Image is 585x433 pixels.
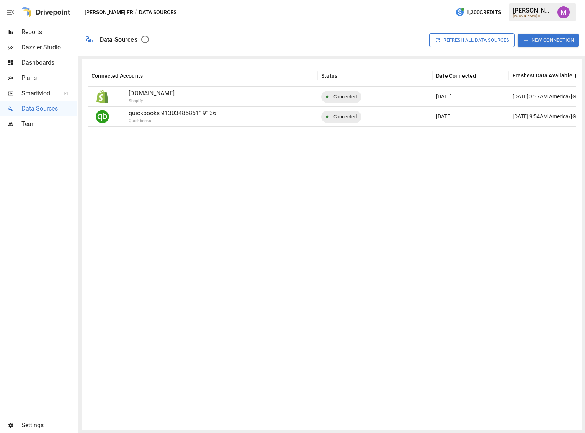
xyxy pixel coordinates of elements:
span: Plans [21,74,77,83]
div: Connected Accounts [92,73,143,79]
div: Date Connected [436,73,476,79]
button: Refresh All Data Sources [429,33,515,47]
div: Aug 21 2025 [432,87,509,106]
button: Sort [338,70,349,81]
button: Sort [144,70,154,81]
button: [PERSON_NAME] FR [85,8,133,17]
span: Connected [329,87,361,106]
span: Reports [21,28,77,37]
div: Aug 21 2025 [432,106,509,126]
span: Dashboards [21,58,77,67]
button: New Connection [518,34,579,46]
div: [PERSON_NAME] FR [513,14,553,18]
span: Freshest Data Available [513,72,572,79]
button: Umer Muhammed [553,2,574,23]
p: Quickbooks [129,118,355,124]
img: Umer Muhammed [557,6,570,18]
img: Shopify Logo [96,90,109,103]
span: Dazzler Studio [21,43,77,52]
span: Connected [329,107,361,126]
p: Shopify [129,98,355,105]
span: Data Sources [21,104,77,113]
span: SmartModel [21,89,55,98]
img: Quickbooks Logo [96,110,109,123]
div: Status [321,73,337,79]
p: quickbooks 9130348586119136 [129,109,314,118]
span: ™ [55,88,60,97]
button: Sort [477,70,487,81]
button: 1,200Credits [452,5,504,20]
span: 1,200 Credits [466,8,501,17]
span: Settings [21,421,77,430]
div: / [135,8,137,17]
span: Team [21,119,77,129]
div: [PERSON_NAME] [513,7,553,14]
p: [DOMAIN_NAME] [129,89,314,98]
div: Data Sources [100,36,137,43]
